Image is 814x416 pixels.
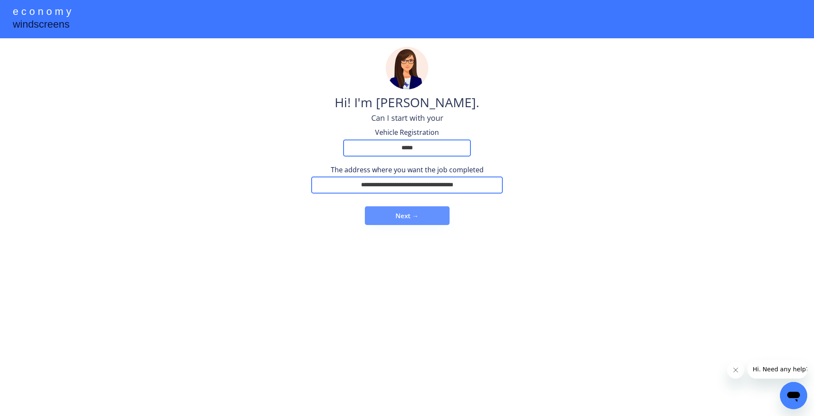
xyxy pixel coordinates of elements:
div: windscreens [13,17,69,34]
iframe: Button to launch messaging window [780,382,807,409]
img: madeline.png [386,47,428,89]
div: Hi! I'm [PERSON_NAME]. [335,94,479,113]
div: Vehicle Registration [364,128,450,137]
div: Can I start with your [371,113,443,123]
div: e c o n o m y [13,4,71,20]
span: Hi. Need any help? [5,6,61,13]
iframe: Message from company [748,360,807,379]
iframe: Close message [727,362,744,379]
div: The address where you want the job completed [311,165,503,174]
button: Next → [365,206,450,225]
